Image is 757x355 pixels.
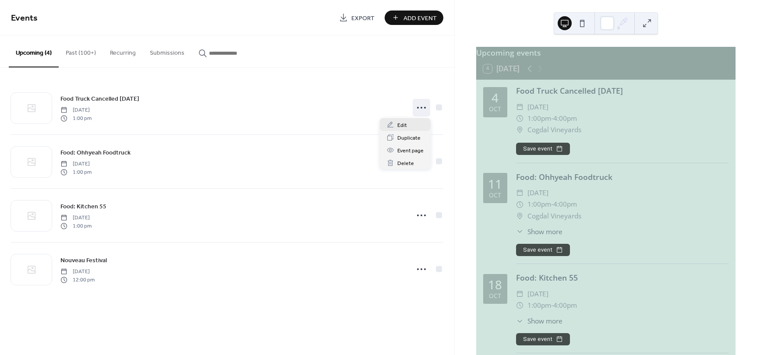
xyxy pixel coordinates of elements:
div: ​ [516,102,524,113]
div: 4 [492,92,499,104]
span: 1:00pm [527,113,551,124]
span: Event page [397,146,424,155]
span: - [551,300,553,311]
div: Oct [489,293,501,299]
button: Save event [516,244,570,256]
button: ​Show more [516,316,562,326]
button: Save event [516,143,570,155]
div: ​ [516,300,524,311]
div: Upcoming events [476,47,736,58]
span: [DATE] [60,160,92,168]
button: Submissions [143,35,191,67]
div: ​ [516,199,524,210]
span: Cogdal Vineyards [527,124,581,136]
div: ​ [516,124,524,136]
div: ​ [516,113,524,124]
div: Food: Ohhyeah Foodtruck [516,171,729,183]
a: Food Truck Cancelled [DATE] [60,94,139,104]
span: [DATE] [527,102,548,113]
span: 1:00 pm [60,114,92,122]
a: Food: Kitchen 55 [60,201,106,211]
span: Export [351,14,375,23]
span: - [551,113,553,124]
div: Oct [489,192,501,198]
span: 1:00pm [527,199,551,210]
span: 1:00 pm [60,222,92,230]
span: 4:00pm [553,199,577,210]
span: Events [11,10,38,27]
button: Save event [516,333,570,345]
button: Add Event [385,11,443,25]
span: Show more [527,227,562,237]
div: ​ [516,288,524,300]
a: Food: Ohhyeah Foodtruck [60,148,131,158]
div: Food Truck Cancelled [DATE] [516,85,729,96]
span: Nouveau Festival [60,256,107,265]
div: Food: Kitchen 55 [516,272,729,283]
div: ​ [516,211,524,222]
span: [DATE] [60,106,92,114]
span: Edit [397,121,407,130]
a: Export [333,11,381,25]
button: Recurring [103,35,143,67]
span: [DATE] [527,288,548,300]
span: 4:00pm [553,113,577,124]
span: 4:00pm [553,300,577,311]
span: [DATE] [527,187,548,199]
div: ​ [516,227,524,237]
span: Show more [527,316,562,326]
span: Add Event [403,14,437,23]
span: 1:00pm [527,300,551,311]
span: Delete [397,159,414,168]
div: Oct [489,106,501,112]
span: [DATE] [60,268,95,276]
span: Food: Ohhyeah Foodtruck [60,148,131,158]
span: [DATE] [60,214,92,222]
span: - [551,199,553,210]
span: Duplicate [397,134,421,143]
div: ​ [516,187,524,199]
div: 18 [488,279,502,291]
span: Cogdal Vineyards [527,211,581,222]
div: ​ [516,316,524,326]
button: ​Show more [516,227,562,237]
button: Past (100+) [59,35,103,67]
span: 12:00 pm [60,276,95,284]
span: Food Truck Cancelled [DATE] [60,95,139,104]
button: Upcoming (4) [9,35,59,67]
span: 1:00 pm [60,168,92,176]
div: 11 [488,178,502,190]
a: Nouveau Festival [60,255,107,265]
